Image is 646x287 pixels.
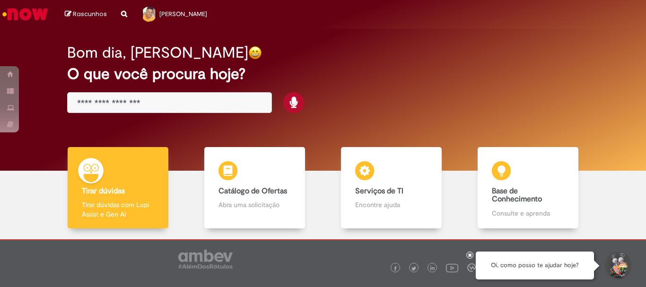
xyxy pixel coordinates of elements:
p: Abra uma solicitação [218,200,290,209]
a: Base de Conhecimento Consulte e aprenda [460,147,596,229]
b: Tirar dúvidas [82,186,125,196]
img: logo_footer_facebook.png [393,266,398,271]
h2: Bom dia, [PERSON_NAME] [67,44,248,61]
img: logo_footer_youtube.png [446,261,458,274]
span: [PERSON_NAME] [159,10,207,18]
img: logo_footer_workplace.png [467,263,476,272]
p: Tirar dúvidas com Lupi Assist e Gen Ai [82,200,154,219]
img: logo_footer_twitter.png [411,266,416,271]
p: Consulte e aprenda [492,209,564,218]
img: logo_footer_linkedin.png [430,266,435,271]
a: Tirar dúvidas Tirar dúvidas com Lupi Assist e Gen Ai [50,147,186,229]
button: Iniciar Conversa de Suporte [603,252,632,280]
a: Catálogo de Ofertas Abra uma solicitação [186,147,323,229]
img: ServiceNow [1,5,50,24]
b: Serviços de TI [355,186,403,196]
b: Catálogo de Ofertas [218,186,287,196]
img: happy-face.png [248,46,262,60]
a: Serviços de TI Encontre ajuda [323,147,460,229]
b: Base de Conhecimento [492,186,542,204]
a: Rascunhos [65,10,107,19]
h2: O que você procura hoje? [67,66,579,82]
span: Rascunhos [73,9,107,18]
p: Encontre ajuda [355,200,427,209]
div: Oi, como posso te ajudar hoje? [476,252,594,279]
img: logo_footer_ambev_rotulo_gray.png [178,250,233,269]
